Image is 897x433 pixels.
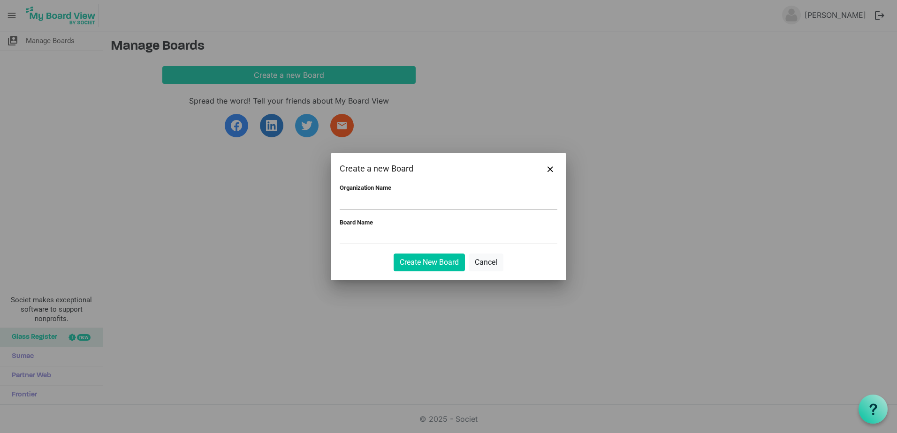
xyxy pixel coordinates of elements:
div: Create a new Board [340,162,514,176]
button: Cancel [469,254,503,271]
button: Close [543,162,557,176]
label: Organization Name [340,184,391,191]
button: Create New Board [394,254,465,271]
label: Board Name [340,219,373,226]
